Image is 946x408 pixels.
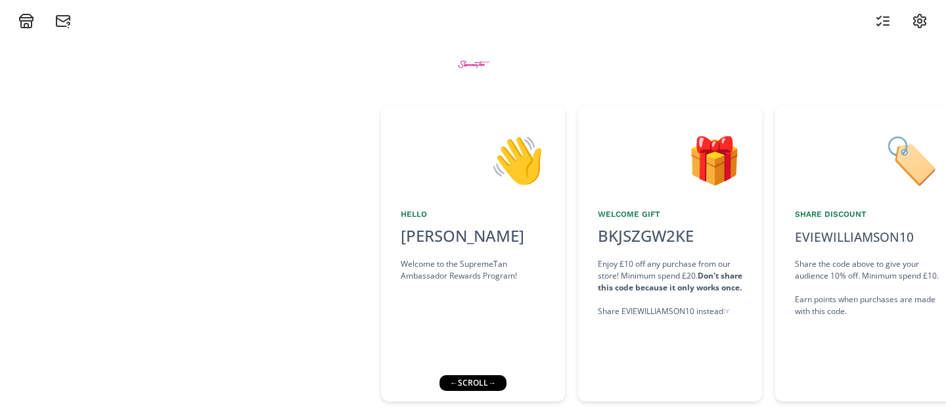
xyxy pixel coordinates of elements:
[449,39,498,89] img: BtZWWMaMEGZe
[598,270,742,293] strong: Don't share this code because it only works once.
[590,224,702,248] div: BKJSZGW2KE
[439,375,507,391] div: ← scroll →
[795,125,939,193] div: 🏷️
[598,125,742,193] div: 🎁
[598,208,742,220] div: Welcome Gift
[795,258,939,317] div: Share the code above to give your audience 10% off. Minimum spend £10. Earn points when purchases...
[401,224,545,248] div: [PERSON_NAME]
[795,208,939,220] div: Share Discount
[795,228,914,247] div: EVIEWILLIAMSON10
[401,258,545,282] div: Welcome to the SupremeTan Ambassador Rewards Program!
[401,208,545,220] div: Hello
[598,258,742,317] div: Enjoy £10 off any purchase from our store! Minimum spend £20. Share EVIEWILLIAMSON10 instead ☞
[401,125,545,193] div: 👋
